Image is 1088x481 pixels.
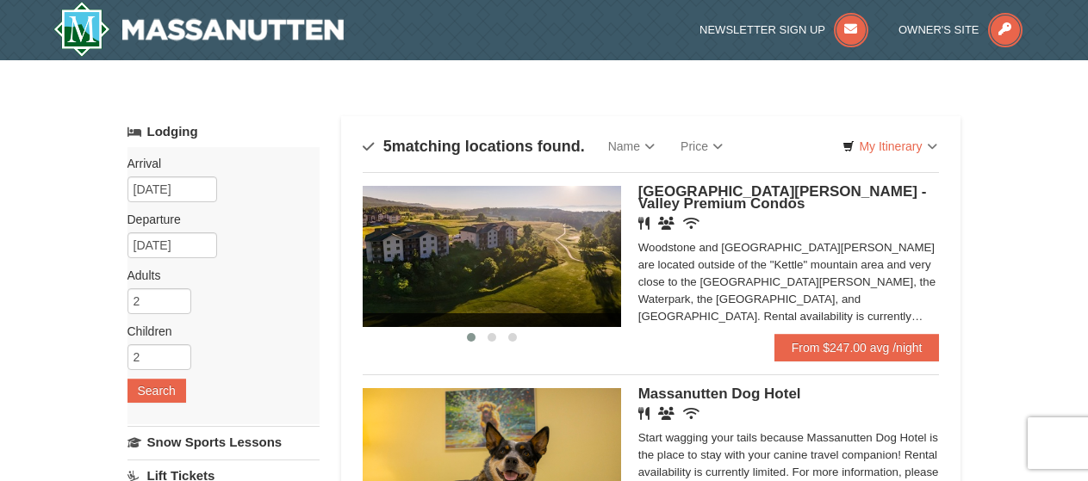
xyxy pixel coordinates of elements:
[53,2,345,57] img: Massanutten Resort Logo
[658,217,675,230] i: Banquet Facilities
[127,267,307,284] label: Adults
[898,23,979,36] span: Owner's Site
[127,426,320,458] a: Snow Sports Lessons
[127,211,307,228] label: Departure
[699,23,868,36] a: Newsletter Sign Up
[831,133,948,159] a: My Itinerary
[638,183,927,212] span: [GEOGRAPHIC_DATA][PERSON_NAME] - Valley Premium Condos
[683,407,699,420] i: Wireless Internet (free)
[127,116,320,147] a: Lodging
[638,239,940,325] div: Woodstone and [GEOGRAPHIC_DATA][PERSON_NAME] are located outside of the "Kettle" mountain area an...
[127,155,307,172] label: Arrival
[774,334,940,361] a: From $247.00 avg /night
[53,2,345,57] a: Massanutten Resort
[127,323,307,340] label: Children
[699,23,825,36] span: Newsletter Sign Up
[638,407,650,420] i: Restaurant
[383,138,392,155] span: 5
[638,217,650,230] i: Restaurant
[638,385,801,402] span: Massanutten Dog Hotel
[127,379,186,403] button: Search
[658,407,675,420] i: Banquet Facilities
[595,129,668,163] a: Name
[668,129,736,163] a: Price
[683,217,699,230] i: Wireless Internet (free)
[363,138,585,155] h4: matching locations found.
[898,23,1023,36] a: Owner's Site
